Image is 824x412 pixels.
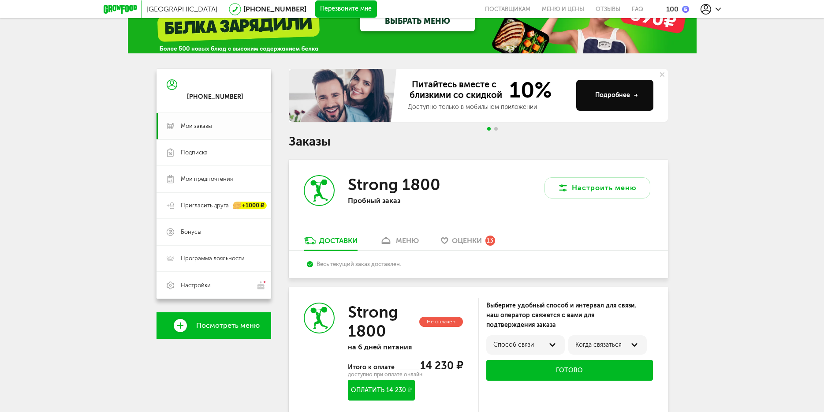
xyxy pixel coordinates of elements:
div: доступно при оплате онлайн [348,372,462,377]
button: Перезвоните мне [315,0,377,18]
h3: Strong 1800 [348,303,417,341]
a: Доставки [300,236,362,250]
a: Мои заказы [157,113,271,139]
button: Настроить меню [544,177,650,199]
div: Не оплачен [419,317,463,327]
span: Настройки [181,281,211,289]
div: Доставки [319,236,358,245]
div: Когда связаться [575,341,640,348]
span: Посмотреть меню [196,322,260,330]
span: 10% [504,79,552,101]
a: меню [375,236,423,250]
div: Выберите удобный способ и интервал для связи, наш оператор свяжется с вами для подтверждения заказа [486,301,653,330]
button: Оплатить 14 230 ₽ [348,380,414,401]
a: Бонусы [157,219,271,245]
h1: Заказы [289,136,668,147]
div: Способ связи [493,341,558,348]
h3: Strong 1800 [348,175,440,194]
a: Программа лояльности [157,245,271,272]
img: bonus_b.cdccf46.png [682,6,689,13]
span: Go to slide 1 [487,127,491,131]
button: Подробнее [576,80,653,111]
div: +1000 ₽ [233,202,267,210]
a: Настройки [157,272,271,299]
div: меню [396,236,419,245]
span: Пригласить друга [181,202,229,210]
span: Программа лояльности [181,255,245,262]
span: Бонусы [181,228,201,236]
button: Готово [486,360,653,381]
span: Go to slide 2 [494,127,498,131]
a: [PHONE_NUMBER] [243,5,306,13]
span: Оценки [452,236,482,245]
div: 100 [666,5,679,13]
a: Пригласить друга +1000 ₽ [157,192,271,219]
span: Питайтесь вместе с близкими со скидкой [408,79,504,101]
span: Мои заказы [181,122,212,130]
a: Посмотреть меню [157,312,271,339]
img: family-banner.579af9d.jpg [289,69,399,122]
div: [PHONE_NUMBER] [187,93,243,101]
span: Подписка [181,149,208,157]
div: Доступно только в мобильном приложении [408,103,569,112]
div: Подробнее [595,91,638,100]
a: Подписка [157,139,271,166]
span: [GEOGRAPHIC_DATA] [146,5,218,13]
a: Мои предпочтения [157,166,271,192]
p: Пробный заказ [348,196,462,205]
div: Весь текущий заказ доставлен. [307,261,649,267]
span: Итого к оплате [348,363,395,371]
div: 13 [485,236,495,245]
a: ВЫБРАТЬ МЕНЮ [360,11,475,31]
p: на 6 дней питания [348,343,462,351]
a: Оценки 13 [436,236,500,250]
span: 14 230 ₽ [420,359,463,372]
span: Мои предпочтения [181,175,233,183]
